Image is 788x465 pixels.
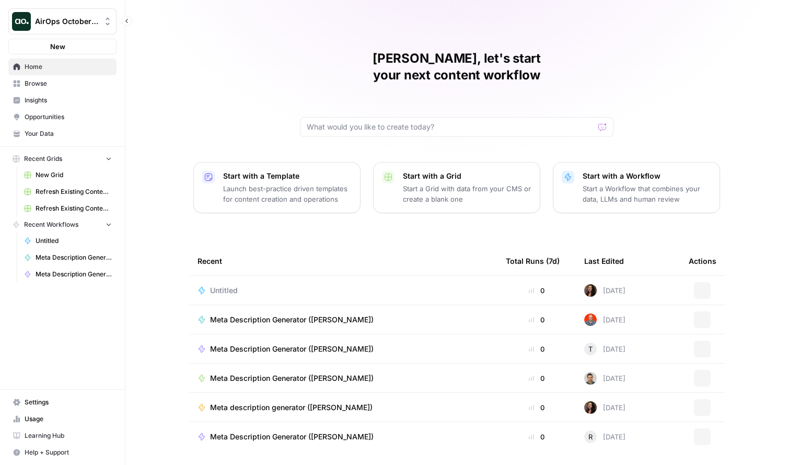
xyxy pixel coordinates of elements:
[210,402,373,413] span: Meta description generator ([PERSON_NAME])
[506,344,567,354] div: 0
[50,41,65,52] span: New
[25,431,112,440] span: Learning Hub
[24,220,78,229] span: Recent Workflows
[35,16,98,27] span: AirOps October Cohort
[210,315,374,325] span: Meta Description Generator ([PERSON_NAME])
[36,270,112,279] span: Meta Description Generator ([PERSON_NAME])
[8,59,117,75] a: Home
[553,162,720,213] button: Start with a WorkflowStart a Workflow that combines your data, LLMs and human review
[36,253,112,262] span: Meta Description Generator ([PERSON_NAME])
[198,373,489,383] a: Meta Description Generator ([PERSON_NAME])
[36,170,112,180] span: New Grid
[584,401,597,414] img: 727alsgkymik2dmnf3hrgopzbexa
[24,154,62,164] span: Recent Grids
[25,448,112,457] span: Help + Support
[25,96,112,105] span: Insights
[689,247,716,275] div: Actions
[506,373,567,383] div: 0
[210,373,374,383] span: Meta Description Generator ([PERSON_NAME])
[36,204,112,213] span: Refresh Existing Content (2)
[198,315,489,325] a: Meta Description Generator ([PERSON_NAME])
[583,183,711,204] p: Start a Workflow that combines your data, LLMs and human review
[584,401,625,414] div: [DATE]
[210,285,238,296] span: Untitled
[198,285,489,296] a: Untitled
[12,12,31,31] img: AirOps October Cohort Logo
[373,162,540,213] button: Start with a GridStart a Grid with data from your CMS or create a blank one
[8,125,117,142] a: Your Data
[210,344,374,354] span: Meta Description Generator ([PERSON_NAME])
[403,171,531,181] p: Start with a Grid
[8,75,117,92] a: Browse
[25,129,112,138] span: Your Data
[19,200,117,217] a: Refresh Existing Content (2)
[36,187,112,196] span: Refresh Existing Content (1)
[8,217,117,233] button: Recent Workflows
[25,79,112,88] span: Browse
[584,284,597,297] img: 727alsgkymik2dmnf3hrgopzbexa
[19,249,117,266] a: Meta Description Generator ([PERSON_NAME])
[223,183,352,204] p: Launch best-practice driven templates for content creation and operations
[210,432,374,442] span: Meta Description Generator ([PERSON_NAME])
[584,372,597,385] img: bw6d46oexsdzshc5ghjev5o0p40i
[584,284,625,297] div: [DATE]
[300,50,613,84] h1: [PERSON_NAME], let's start your next content workflow
[506,285,567,296] div: 0
[506,402,567,413] div: 0
[198,402,489,413] a: Meta description generator ([PERSON_NAME])
[584,313,625,326] div: [DATE]
[8,151,117,167] button: Recent Grids
[8,39,117,54] button: New
[403,183,531,204] p: Start a Grid with data from your CMS or create a blank one
[8,427,117,444] a: Learning Hub
[506,247,560,275] div: Total Runs (7d)
[198,247,489,275] div: Recent
[8,444,117,461] button: Help + Support
[506,432,567,442] div: 0
[25,62,112,72] span: Home
[25,112,112,122] span: Opportunities
[19,233,117,249] a: Untitled
[588,432,593,442] span: R
[36,236,112,246] span: Untitled
[193,162,361,213] button: Start with a TemplateLaunch best-practice driven templates for content creation and operations
[223,171,352,181] p: Start with a Template
[25,414,112,424] span: Usage
[8,394,117,411] a: Settings
[583,171,711,181] p: Start with a Workflow
[8,8,117,34] button: Workspace: AirOps October Cohort
[8,109,117,125] a: Opportunities
[25,398,112,407] span: Settings
[198,344,489,354] a: Meta Description Generator ([PERSON_NAME])
[8,411,117,427] a: Usage
[19,183,117,200] a: Refresh Existing Content (1)
[584,313,597,326] img: 698zlg3kfdwlkwrbrsgpwna4smrc
[584,247,624,275] div: Last Edited
[588,344,593,354] span: T
[584,372,625,385] div: [DATE]
[198,432,489,442] a: Meta Description Generator ([PERSON_NAME])
[19,167,117,183] a: New Grid
[8,92,117,109] a: Insights
[19,266,117,283] a: Meta Description Generator ([PERSON_NAME])
[506,315,567,325] div: 0
[584,343,625,355] div: [DATE]
[584,431,625,443] div: [DATE]
[307,122,594,132] input: What would you like to create today?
